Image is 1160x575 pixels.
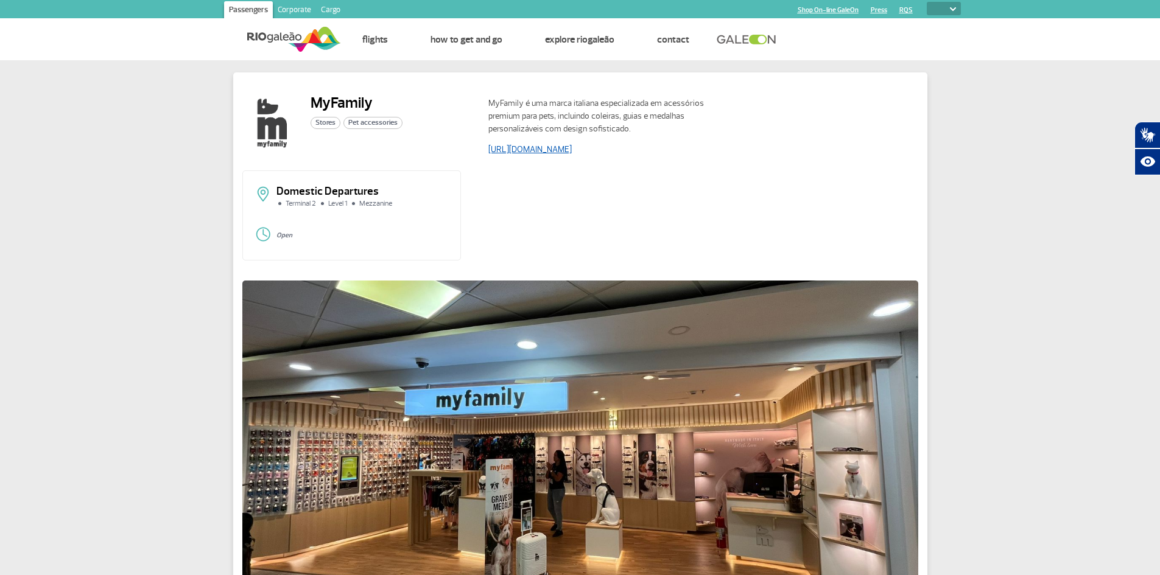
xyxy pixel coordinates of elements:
[798,6,859,14] a: Shop On-line GaleOn
[431,33,502,46] a: How to get and go
[871,6,887,14] a: Press
[276,200,319,207] li: Terminal 2
[224,1,273,21] a: Passengers
[242,94,301,152] img: images.png
[657,33,689,46] a: Contact
[276,231,292,239] strong: Open
[319,200,350,207] li: Level 1
[362,33,388,46] a: Flights
[311,94,402,112] h2: MyFamily
[276,186,449,197] p: Domestic Departures
[273,1,316,21] a: Corporate
[488,144,572,155] a: [URL][DOMAIN_NAME]
[316,1,345,21] a: Cargo
[311,117,340,129] span: Stores
[899,6,913,14] a: RQS
[350,200,395,207] li: Mezzanine
[488,97,708,135] p: MyFamily é uma marca italiana especializada em acessórios premium para pets, incluindo coleiras, ...
[1134,122,1160,175] div: Plugin de acessibilidade da Hand Talk.
[343,117,402,129] span: Pet accessories
[545,33,614,46] a: Explore RIOgaleão
[1134,148,1160,175] button: Abrir recursos assistivos.
[1134,122,1160,148] button: Abrir tradutor de língua de sinais.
